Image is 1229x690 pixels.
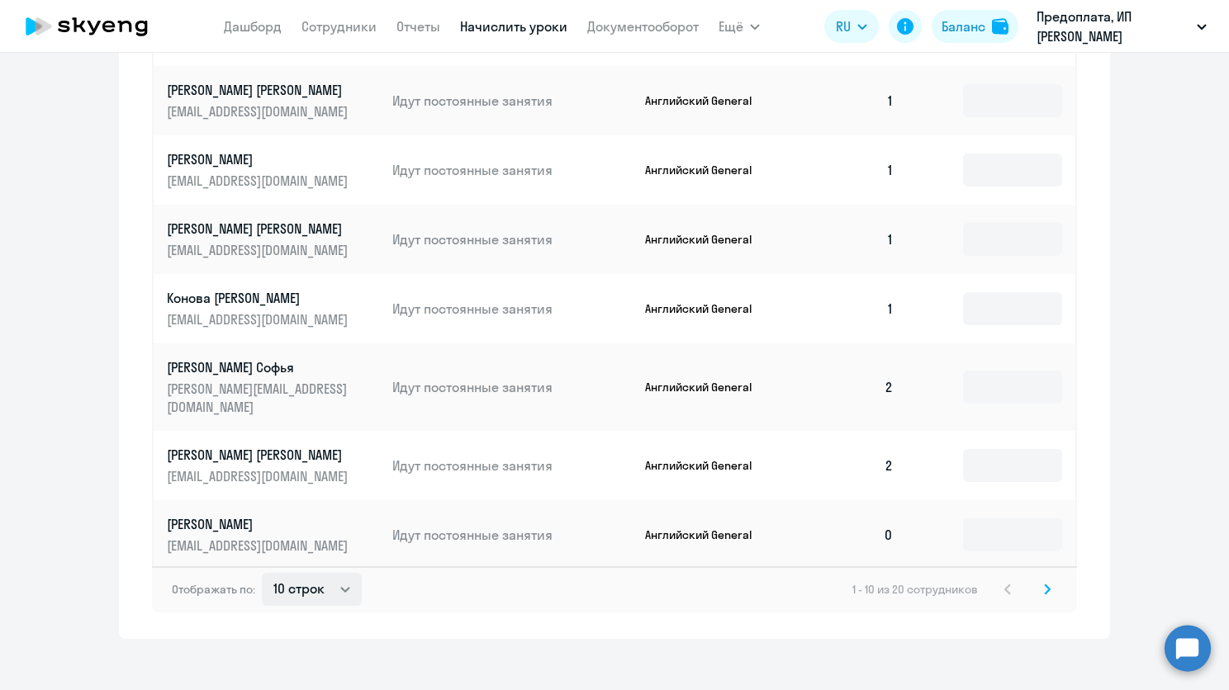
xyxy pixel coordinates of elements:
[791,274,907,343] td: 1
[852,582,978,597] span: 1 - 10 из 20 сотрудников
[836,17,851,36] span: RU
[167,220,352,238] p: [PERSON_NAME] [PERSON_NAME]
[392,161,632,179] p: Идут постоянные занятия
[167,220,379,259] a: [PERSON_NAME] [PERSON_NAME][EMAIL_ADDRESS][DOMAIN_NAME]
[167,310,352,328] p: [EMAIL_ADDRESS][DOMAIN_NAME]
[460,18,567,35] a: Начислить уроки
[932,10,1018,43] button: Балансbalance
[392,230,632,248] p: Идут постоянные занятия
[167,150,352,168] p: [PERSON_NAME]
[791,500,907,569] td: 0
[167,358,379,416] a: [PERSON_NAME] Софья[PERSON_NAME][EMAIL_ADDRESS][DOMAIN_NAME]
[791,205,907,274] td: 1
[645,93,769,108] p: Английский General
[172,582,255,597] span: Отображать по:
[392,526,632,544] p: Идут постоянные занятия
[587,18,699,35] a: Документооборот
[167,289,352,307] p: Конова [PERSON_NAME]
[1037,7,1190,46] p: Предоплата, ИП [PERSON_NAME] [PERSON_NAME]
[1028,7,1215,46] button: Предоплата, ИП [PERSON_NAME] [PERSON_NAME]
[167,289,379,328] a: Конова [PERSON_NAME][EMAIL_ADDRESS][DOMAIN_NAME]
[167,241,352,259] p: [EMAIL_ADDRESS][DOMAIN_NAME]
[167,446,352,464] p: [PERSON_NAME] [PERSON_NAME]
[392,92,632,110] p: Идут постоянные занятия
[645,527,769,542] p: Английский General
[167,467,352,485] p: [EMAIL_ADDRESS][DOMAIN_NAME]
[167,102,352,121] p: [EMAIL_ADDRESS][DOMAIN_NAME]
[392,300,632,318] p: Идут постоянные занятия
[224,18,282,35] a: Дашборд
[791,135,907,205] td: 1
[645,380,769,395] p: Английский General
[719,10,760,43] button: Ещё
[167,172,352,190] p: [EMAIL_ADDRESS][DOMAIN_NAME]
[645,163,769,177] p: Английский General
[791,431,907,500] td: 2
[645,232,769,247] p: Английский General
[791,343,907,431] td: 2
[167,150,379,190] a: [PERSON_NAME][EMAIL_ADDRESS][DOMAIN_NAME]
[791,66,907,135] td: 1
[167,446,379,485] a: [PERSON_NAME] [PERSON_NAME][EMAIL_ADDRESS][DOMAIN_NAME]
[942,17,985,36] div: Баланс
[396,18,440,35] a: Отчеты
[992,18,1008,35] img: balance
[167,358,352,376] p: [PERSON_NAME] Софья
[645,458,769,473] p: Английский General
[392,378,632,396] p: Идут постоянные занятия
[719,17,743,36] span: Ещё
[824,10,879,43] button: RU
[645,301,769,316] p: Английский General
[167,380,352,416] p: [PERSON_NAME][EMAIL_ADDRESS][DOMAIN_NAME]
[167,81,379,121] a: [PERSON_NAME] [PERSON_NAME][EMAIL_ADDRESS][DOMAIN_NAME]
[167,536,352,555] p: [EMAIL_ADDRESS][DOMAIN_NAME]
[301,18,377,35] a: Сотрудники
[167,81,352,99] p: [PERSON_NAME] [PERSON_NAME]
[167,515,379,555] a: [PERSON_NAME][EMAIL_ADDRESS][DOMAIN_NAME]
[392,456,632,475] p: Идут постоянные занятия
[167,515,352,533] p: [PERSON_NAME]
